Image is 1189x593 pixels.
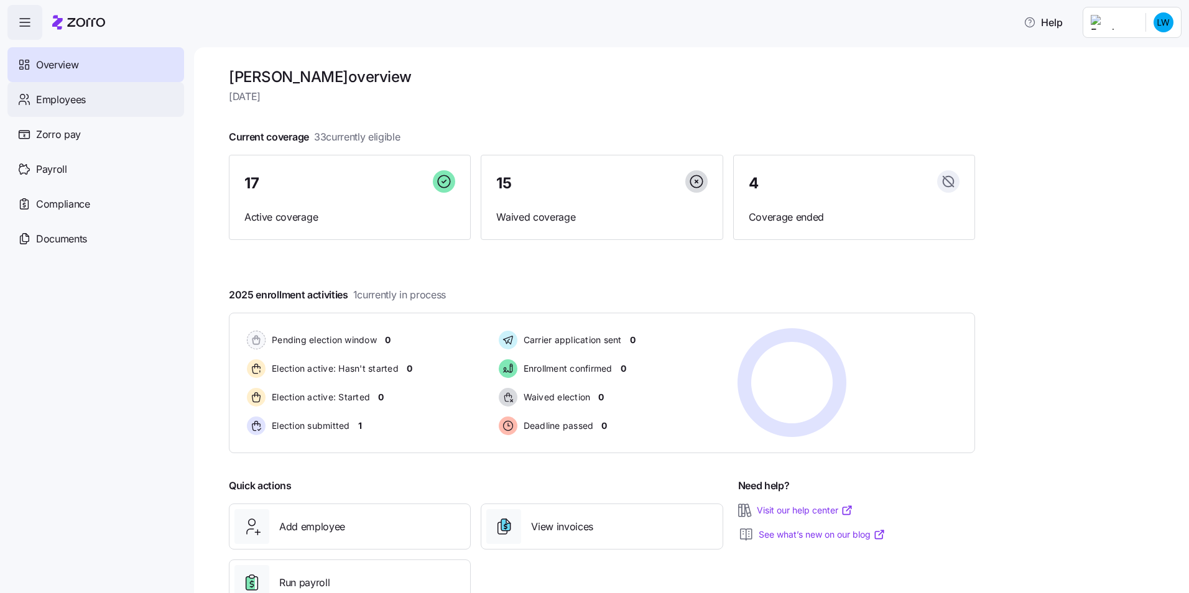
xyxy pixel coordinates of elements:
span: 2025 enrollment activities [229,287,446,303]
span: Election active: Hasn't started [268,362,399,375]
span: 0 [598,391,604,403]
span: Current coverage [229,129,400,145]
span: 15 [496,176,511,191]
img: Employer logo [1091,15,1136,30]
span: Quick actions [229,478,292,494]
span: Run payroll [279,575,330,591]
span: Overview [36,57,78,73]
span: Waived coverage [496,209,707,225]
span: Enrollment confirmed [520,362,613,375]
span: Documents [36,231,87,247]
span: Help [1024,15,1063,30]
span: Coverage ended [749,209,960,225]
a: Visit our help center [757,504,853,517]
span: Need help? [738,478,790,494]
span: 4 [749,176,759,191]
span: Carrier application sent [520,334,622,346]
span: Waived election [520,391,591,403]
span: 1 [358,420,362,432]
a: Overview [7,47,184,82]
span: 0 [407,362,412,375]
span: 0 [601,420,607,432]
h1: [PERSON_NAME] overview [229,67,975,86]
a: See what’s new on our blog [759,528,886,541]
span: Pending election window [268,334,377,346]
span: Add employee [279,519,345,535]
a: Employees [7,82,184,117]
a: Documents [7,221,184,256]
span: 17 [244,176,259,191]
a: Compliance [7,186,184,221]
span: 0 [378,391,384,403]
span: 0 [621,362,626,375]
span: [DATE] [229,89,975,104]
span: Deadline passed [520,420,594,432]
button: Help [1014,10,1073,35]
span: View invoices [531,519,593,535]
a: Payroll [7,152,184,186]
span: 1 currently in process [353,287,446,303]
span: Compliance [36,196,90,212]
span: Election submitted [268,420,350,432]
span: Zorro pay [36,127,81,142]
span: Payroll [36,162,67,177]
span: Employees [36,92,86,108]
span: 0 [630,334,636,346]
span: Election active: Started [268,391,370,403]
span: 33 currently eligible [314,129,400,145]
span: Active coverage [244,209,455,225]
img: c0e0388fe6342deee47f791d0dfbc0c5 [1154,12,1173,32]
a: Zorro pay [7,117,184,152]
span: 0 [385,334,391,346]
